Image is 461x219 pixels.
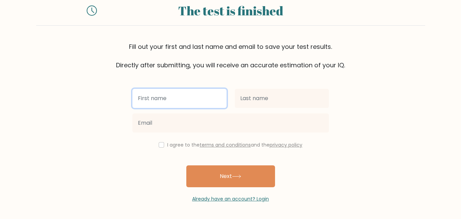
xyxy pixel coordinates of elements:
[36,42,425,70] div: Fill out your first and last name and email to save your test results. Directly after submitting,...
[105,1,356,20] div: The test is finished
[186,165,275,187] button: Next
[132,113,329,133] input: Email
[132,89,227,108] input: First name
[167,141,302,148] label: I agree to the and the
[192,195,269,202] a: Already have an account? Login
[200,141,251,148] a: terms and conditions
[235,89,329,108] input: Last name
[270,141,302,148] a: privacy policy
